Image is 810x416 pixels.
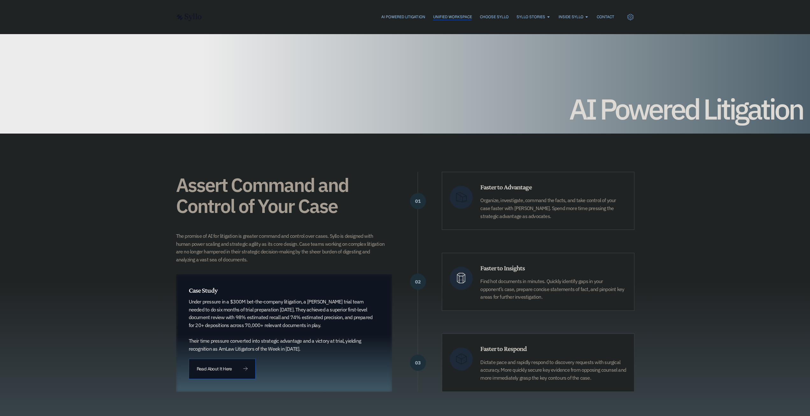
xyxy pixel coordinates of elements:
[480,14,508,20] a: Choose Syllo
[215,14,614,20] div: Menu Toggle
[480,358,626,382] p: Dictate pace and rapidly respond to discovery requests with surgical accuracy. More quickly secur...
[596,14,614,20] a: Contact
[176,172,349,218] span: Assert Command and Control of Your Case
[480,345,527,353] span: Faster to Respond
[410,362,426,363] p: 03
[189,359,256,379] a: Read About It Here
[480,183,532,191] span: Faster to Advantage
[197,367,232,371] span: Read About It Here
[558,14,583,20] a: Inside Syllo
[480,277,626,301] p: Find hot documents in minutes. Quickly identify gaps in your opponent’s case, prepare concise sta...
[410,281,426,282] p: 02
[215,14,614,20] nav: Menu
[480,196,626,220] p: Organize, investigate, command the facts, and take control of your case faster with [PERSON_NAME]...
[381,14,425,20] a: AI Powered Litigation
[8,95,802,123] h1: AI Powered Litigation
[480,264,525,272] span: Faster to Insights
[176,13,202,21] img: syllo
[516,14,545,20] a: Syllo Stories
[189,286,217,294] span: Case Study
[176,232,389,264] p: The promise of AI for litigation is greater command and control over cases. Syllo is designed wit...
[189,298,373,353] p: Under pressure in a $300M bet-the-company litigation, a [PERSON_NAME] trial team needed to do six...
[433,14,472,20] a: Unified Workspace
